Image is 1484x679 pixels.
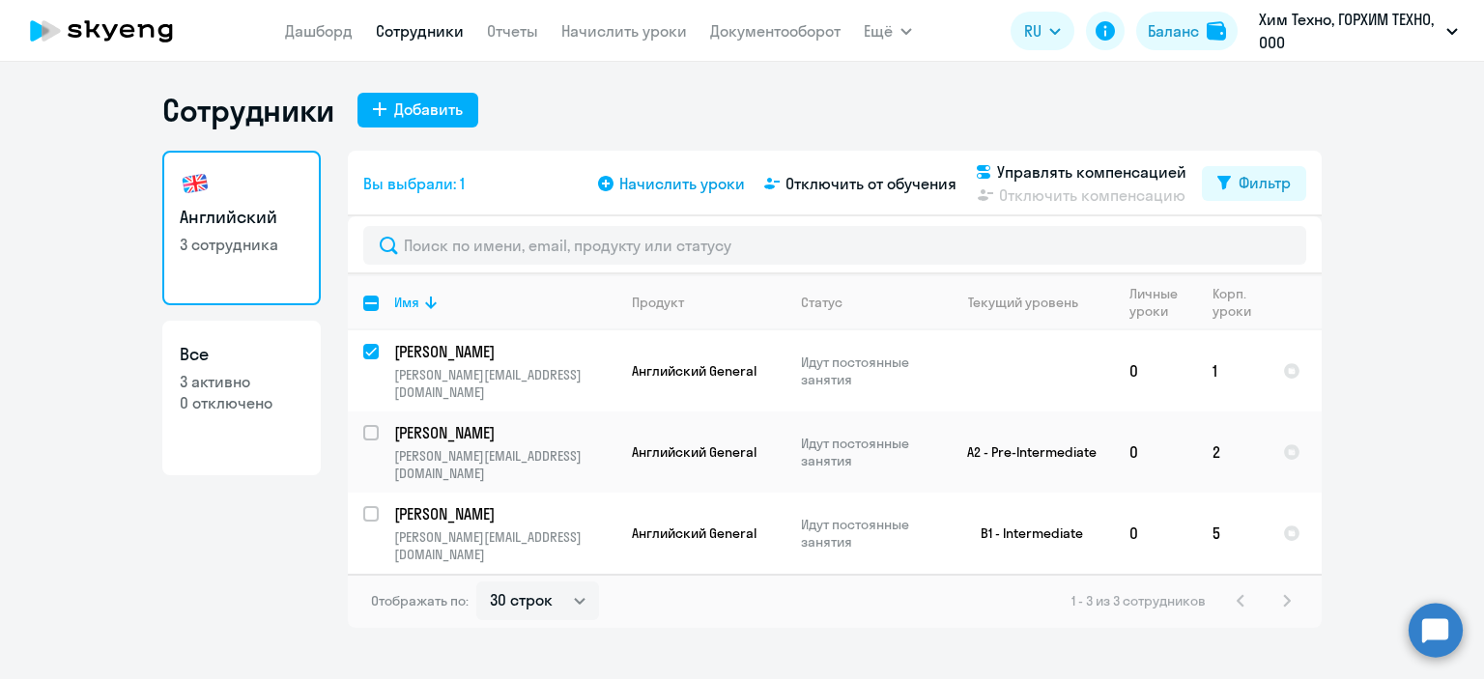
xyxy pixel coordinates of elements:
p: Идут постоянные занятия [801,435,933,469]
p: [PERSON_NAME][EMAIL_ADDRESS][DOMAIN_NAME] [394,528,615,563]
div: Имя [394,294,615,311]
h3: Английский [180,205,303,230]
p: Хим Техно, ГОРХИМ ТЕХНО, ООО [1259,8,1439,54]
span: Английский General [632,443,756,461]
a: Документооборот [710,21,841,41]
span: Управлять компенсацией [997,160,1186,184]
a: Сотрудники [376,21,464,41]
a: Английский3 сотрудника [162,151,321,305]
button: Ещё [864,12,912,50]
div: Корп. уроки [1213,285,1254,320]
span: Английский General [632,524,756,542]
td: 1 [1197,330,1268,411]
span: Отключить от обучения [785,172,956,195]
div: Статус [801,294,842,311]
button: Добавить [357,93,478,127]
div: Текущий уровень [950,294,1113,311]
td: 2 [1197,411,1268,493]
p: [PERSON_NAME] [394,341,613,362]
td: A2 - Pre-Intermediate [934,411,1114,493]
td: 0 [1114,330,1197,411]
a: [PERSON_NAME] [394,503,615,524]
h3: Все [180,342,303,367]
p: 0 отключено [180,392,303,413]
p: Идут постоянные занятия [801,516,933,551]
span: 1 - 3 из 3 сотрудников [1071,592,1206,609]
p: 3 сотрудника [180,234,303,255]
div: Текущий уровень [968,294,1078,311]
div: Баланс [1148,19,1199,42]
td: 0 [1114,493,1197,574]
div: Статус [801,294,933,311]
img: english [180,168,211,199]
button: RU [1011,12,1074,50]
a: [PERSON_NAME] [394,341,615,362]
a: Все3 активно0 отключено [162,321,321,475]
div: Корп. уроки [1213,285,1267,320]
td: 5 [1197,493,1268,574]
span: Начислить уроки [619,172,745,195]
td: B1 - Intermediate [934,493,1114,574]
p: [PERSON_NAME][EMAIL_ADDRESS][DOMAIN_NAME] [394,447,615,482]
td: 0 [1114,411,1197,493]
img: balance [1207,21,1226,41]
button: Фильтр [1202,166,1306,201]
button: Хим Техно, ГОРХИМ ТЕХНО, ООО [1249,8,1468,54]
div: Личные уроки [1129,285,1196,320]
div: Продукт [632,294,785,311]
a: [PERSON_NAME] [394,422,615,443]
p: Идут постоянные занятия [801,354,933,388]
a: Отчеты [487,21,538,41]
span: RU [1024,19,1042,42]
div: Имя [394,294,419,311]
h1: Сотрудники [162,91,334,129]
p: [PERSON_NAME][EMAIL_ADDRESS][DOMAIN_NAME] [394,366,615,401]
div: Добавить [394,98,463,121]
div: Продукт [632,294,684,311]
span: Ещё [864,19,893,42]
span: Отображать по: [371,592,469,609]
p: 3 активно [180,371,303,392]
a: Дашборд [285,21,353,41]
div: Фильтр [1239,171,1291,194]
p: [PERSON_NAME] [394,422,613,443]
div: Личные уроки [1129,285,1184,320]
button: Балансbalance [1136,12,1238,50]
input: Поиск по имени, email, продукту или статусу [363,226,1306,265]
p: [PERSON_NAME] [394,503,613,524]
a: Начислить уроки [561,21,687,41]
span: Вы выбрали: 1 [363,172,465,195]
span: Английский General [632,362,756,380]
